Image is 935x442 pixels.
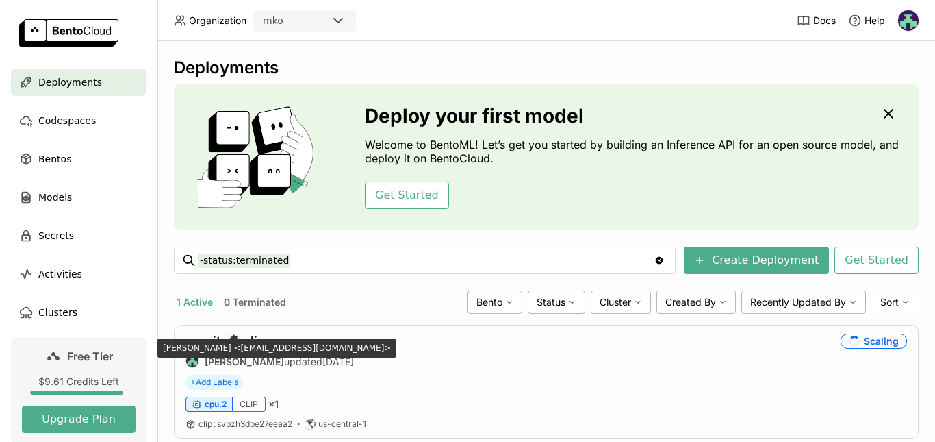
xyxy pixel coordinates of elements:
[537,296,565,308] span: Status
[67,349,113,363] span: Free Tier
[322,356,354,367] span: [DATE]
[848,14,885,27] div: Help
[665,296,716,308] span: Created By
[38,228,74,244] span: Secrets
[11,260,146,288] a: Activities
[189,14,246,27] span: Organization
[19,19,118,47] img: logo
[285,14,286,28] input: Selected mko.
[750,296,846,308] span: Recently Updated By
[11,299,146,326] a: Clusters
[591,291,651,314] div: Cluster
[38,74,102,90] span: Deployments
[864,14,885,27] span: Help
[198,249,654,271] input: Search
[205,356,284,367] strong: [PERSON_NAME]
[11,145,146,173] a: Bentos
[174,58,919,78] div: Deployments
[11,222,146,249] a: Secrets
[797,14,836,27] a: Docs
[841,334,907,349] div: Scaling
[268,398,279,410] span: × 1
[318,419,366,430] span: us-central-1
[185,106,332,208] img: cover onboarding
[11,184,146,211] a: Models
[834,247,919,274] button: Get Started
[185,375,243,390] span: +Add Labels
[174,293,216,311] button: 1 Active
[22,376,136,388] div: $9.61 Credits Left
[233,397,266,412] div: CLIP
[214,419,216,429] span: :
[654,255,665,266] svg: Clear value
[185,334,265,348] a: reuniteai-clip
[467,291,522,314] div: Bento
[600,296,631,308] span: Cluster
[38,189,72,206] span: Models
[880,296,899,308] span: Sort
[186,355,198,367] img: Ayodeji Osasona
[22,406,136,433] button: Upgrade Plan
[871,291,919,314] div: Sort
[205,399,227,410] span: cpu.2
[684,247,829,274] button: Create Deployment
[813,14,836,27] span: Docs
[38,151,71,167] span: Bentos
[528,291,585,314] div: Status
[198,419,292,430] a: clip:svbzh3dpe27eeaa2
[38,304,77,321] span: Clusters
[221,293,289,311] button: 0 Terminated
[365,182,449,209] button: Get Started
[198,419,292,429] span: clip svbzh3dpe27eeaa2
[365,138,906,165] p: Welcome to BentoML! Let’s get you started by building an Inference API for an open source model, ...
[898,10,919,31] img: Ayodeji Osasona
[656,291,736,314] div: Created By
[365,105,906,127] h3: Deploy your first model
[263,14,283,27] div: mko
[11,107,146,134] a: Codespaces
[38,266,82,282] span: Activities
[185,354,354,368] div: updated
[11,69,146,96] a: Deployments
[157,339,396,358] div: [PERSON_NAME] <[EMAIL_ADDRESS][DOMAIN_NAME]>
[849,336,860,347] i: loading
[38,112,96,129] span: Codespaces
[476,296,502,308] span: Bento
[741,291,866,314] div: Recently Updated By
